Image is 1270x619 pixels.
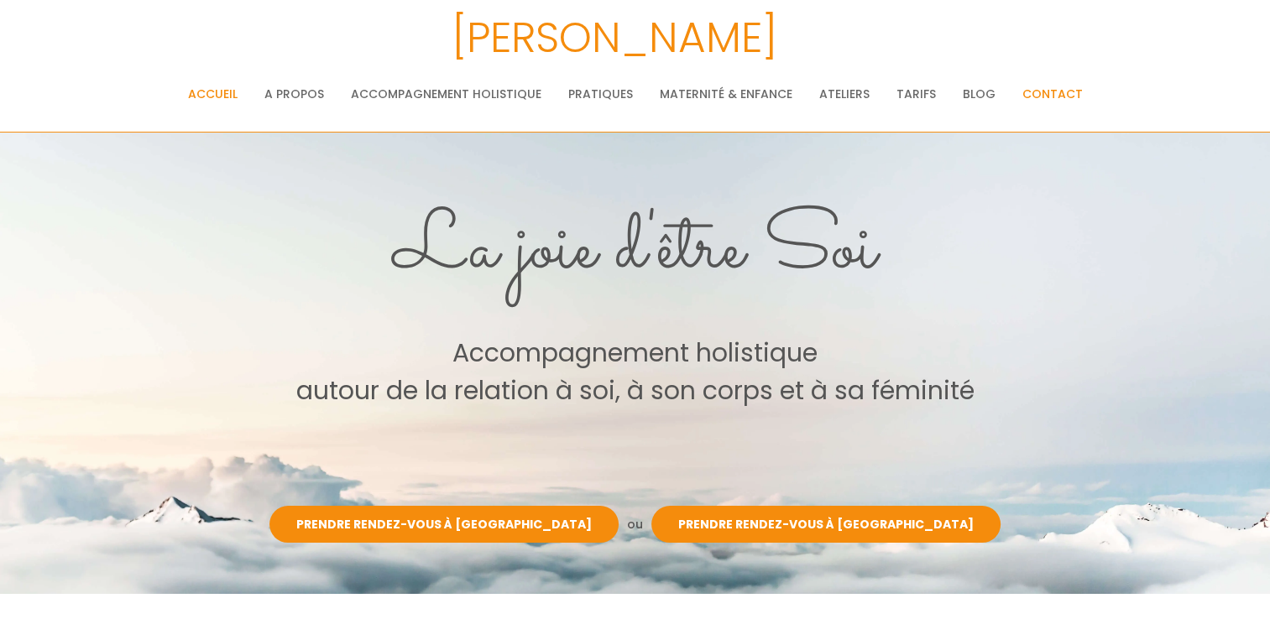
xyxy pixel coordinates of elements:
a: A propos [264,77,324,111]
h3: [PERSON_NAME] [46,4,1182,71]
a: Accueil [188,77,238,111]
a: Prendre rendez-vous à [GEOGRAPHIC_DATA] [651,506,1001,543]
a: Ateliers [819,77,870,111]
a: Tarifs [896,77,936,111]
a: Maternité & Enfance [660,77,792,111]
a: Pratiques [568,77,633,111]
a: Accompagnement holistique [351,77,541,111]
a: Blog [963,77,996,111]
a: Contact [1022,77,1083,111]
a: Prendre rendez-vous à [GEOGRAPHIC_DATA] [269,506,619,543]
div: ou [619,514,651,535]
